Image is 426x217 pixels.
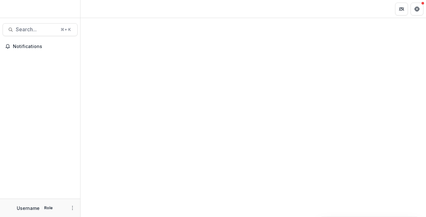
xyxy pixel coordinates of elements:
button: More [69,204,76,212]
nav: breadcrumb [83,4,110,14]
span: Notifications [13,44,75,49]
button: Partners [395,3,408,15]
span: Search... [16,26,57,33]
div: ⌘ + K [59,26,72,33]
p: Role [42,205,55,211]
button: Get Help [411,3,423,15]
button: Search... [3,23,78,36]
button: Notifications [3,41,78,52]
p: Username [17,205,40,212]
